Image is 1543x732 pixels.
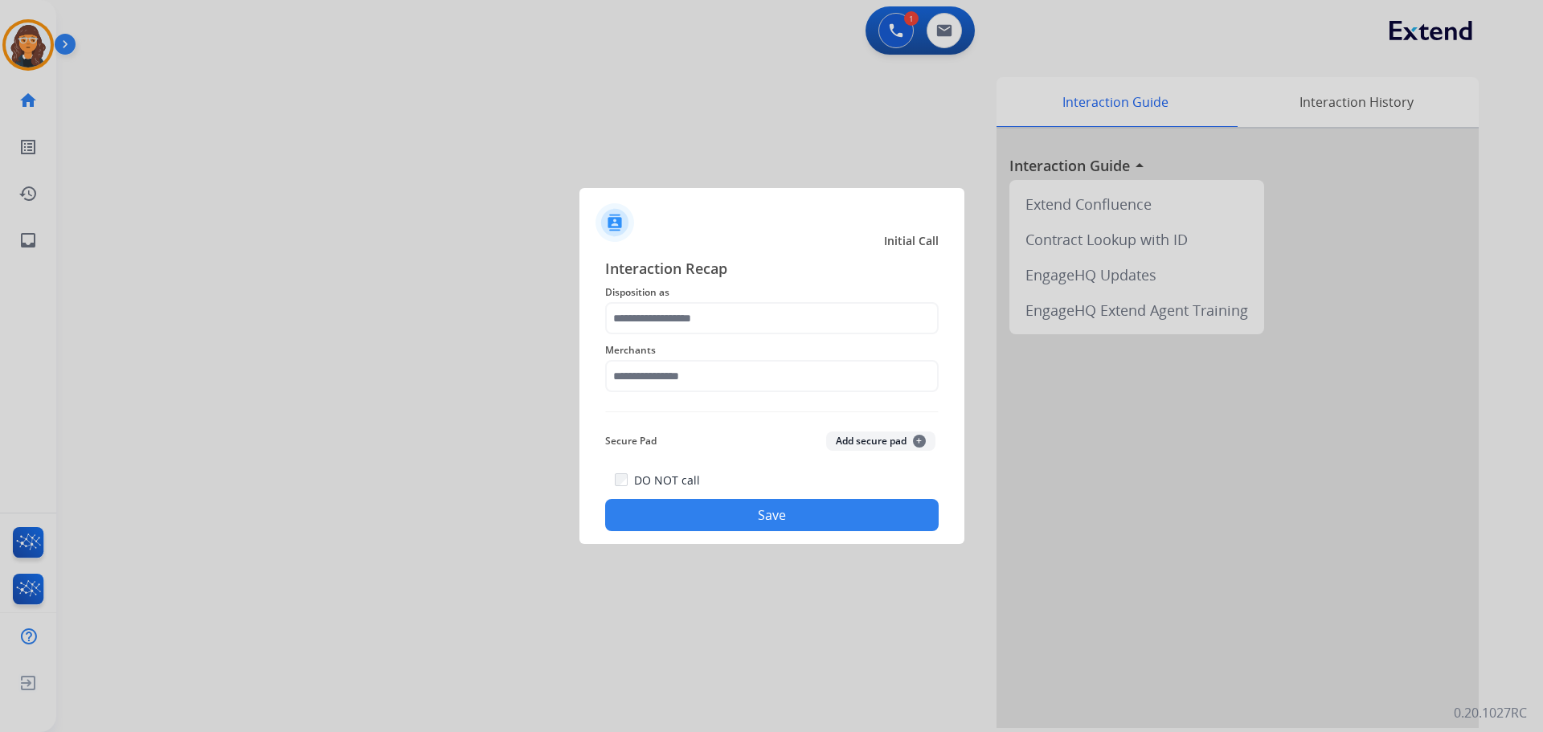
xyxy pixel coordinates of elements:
[913,435,926,448] span: +
[1454,703,1527,722] p: 0.20.1027RC
[605,283,939,302] span: Disposition as
[605,341,939,360] span: Merchants
[596,203,634,242] img: contactIcon
[605,499,939,531] button: Save
[634,472,700,489] label: DO NOT call
[605,431,657,451] span: Secure Pad
[605,257,939,283] span: Interaction Recap
[884,233,939,249] span: Initial Call
[826,431,935,451] button: Add secure pad+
